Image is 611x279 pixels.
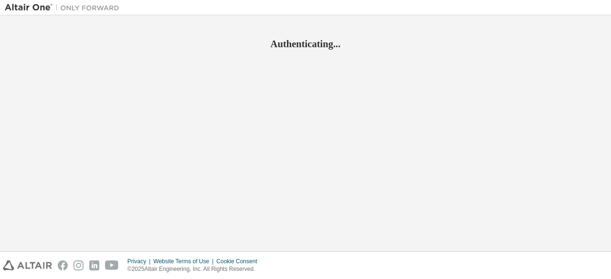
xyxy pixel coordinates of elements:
div: Website Terms of Use [153,258,216,265]
div: Cookie Consent [216,258,263,265]
img: youtube.svg [105,260,119,270]
img: Altair One [5,3,124,12]
p: © 2025 Altair Engineering, Inc. All Rights Reserved. [127,265,263,273]
div: Privacy [127,258,153,265]
h2: Authenticating... [5,38,606,50]
img: instagram.svg [74,260,84,270]
img: linkedin.svg [89,260,99,270]
img: altair_logo.svg [3,260,52,270]
img: facebook.svg [58,260,68,270]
